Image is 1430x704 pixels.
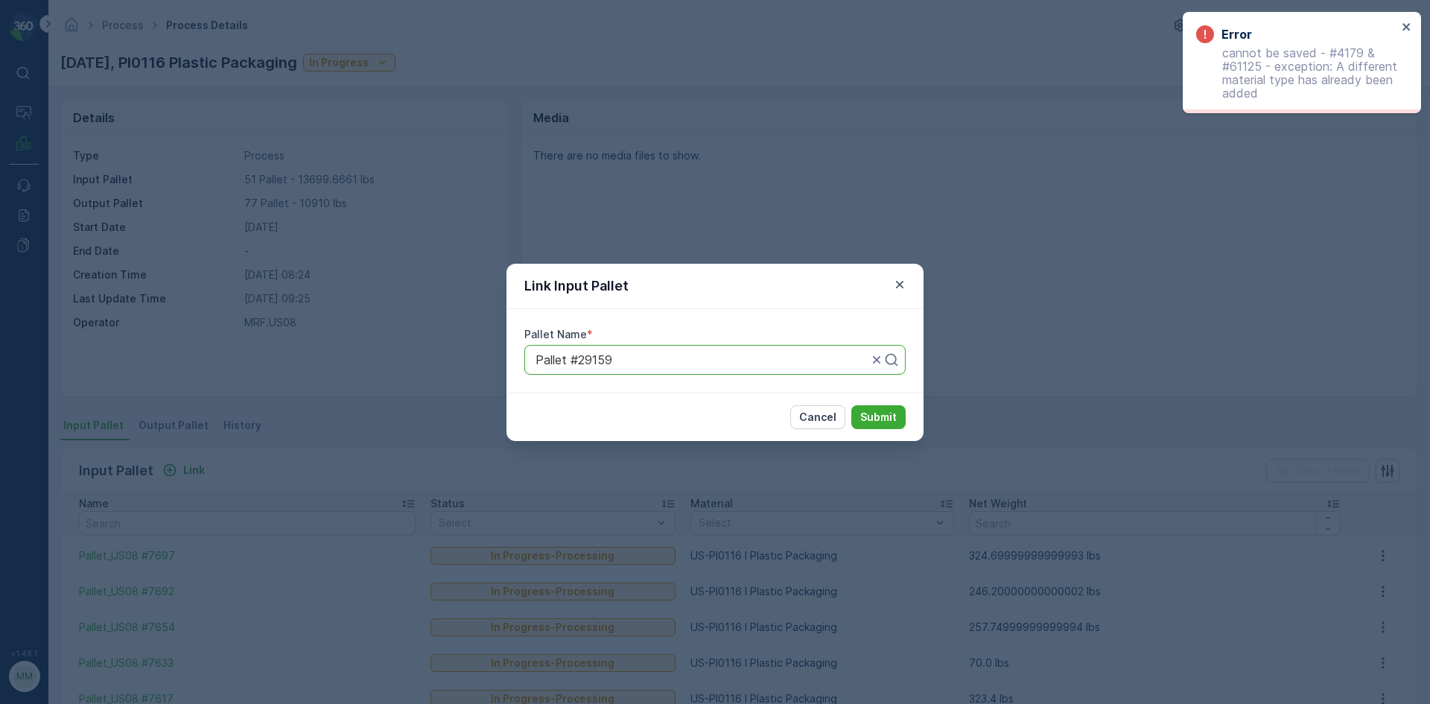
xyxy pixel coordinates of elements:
[1221,25,1252,43] h3: Error
[1402,21,1412,35] button: close
[860,410,897,425] p: Submit
[790,405,845,429] button: Cancel
[524,276,629,296] p: Link Input Pallet
[1196,46,1397,100] p: cannot be saved - #4179 & #61125 - exception: A different material type has already been added
[851,405,906,429] button: Submit
[799,410,836,425] p: Cancel
[524,328,587,340] label: Pallet Name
